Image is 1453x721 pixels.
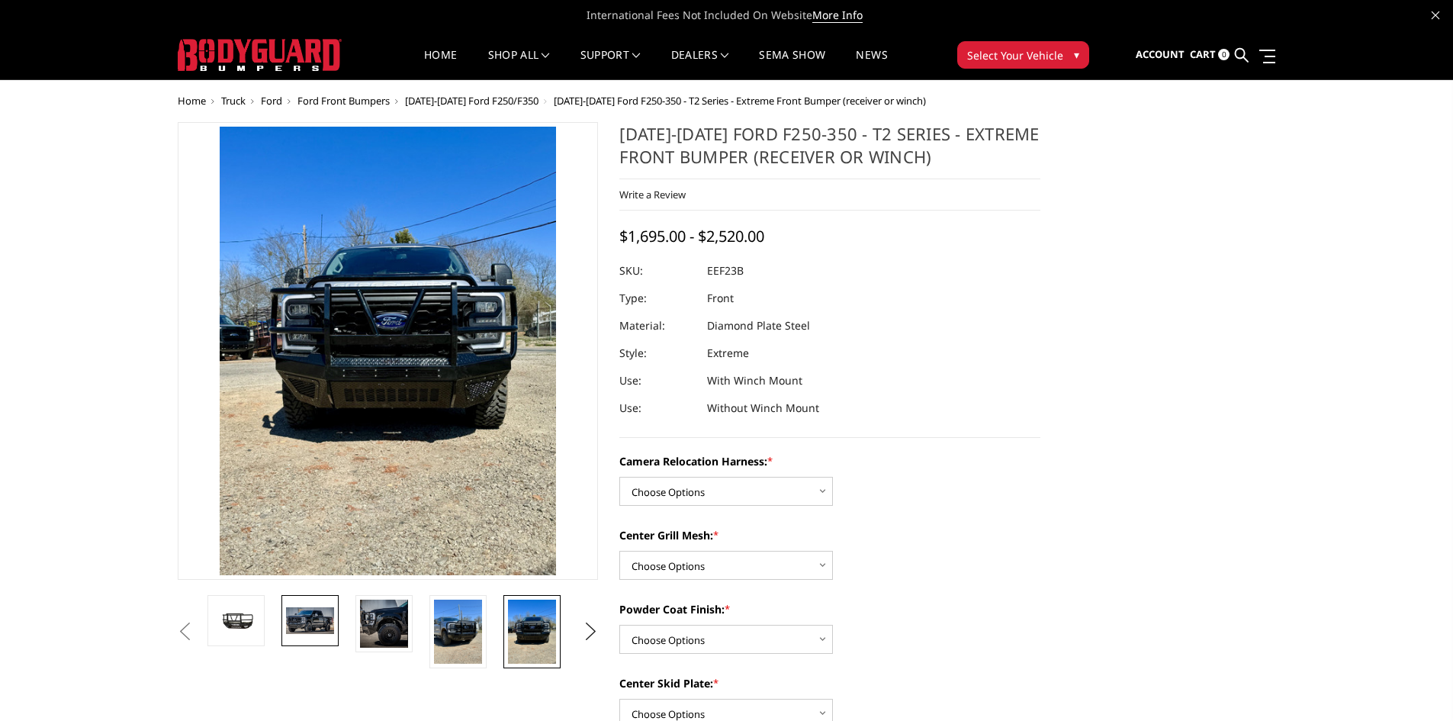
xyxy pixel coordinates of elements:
a: Account [1136,34,1185,76]
dt: Use: [619,367,696,394]
img: BODYGUARD BUMPERS [178,39,342,71]
a: shop all [488,50,550,79]
img: 2023-2026 Ford F250-350 - T2 Series - Extreme Front Bumper (receiver or winch) [212,607,260,634]
button: Next [579,620,602,643]
a: [DATE]-[DATE] Ford F250/F350 [405,94,538,108]
dd: Diamond Plate Steel [707,312,810,340]
a: Home [178,94,206,108]
dd: Front [707,285,734,312]
dt: Type: [619,285,696,312]
a: Cart 0 [1190,34,1230,76]
dt: Material: [619,312,696,340]
img: 2023-2026 Ford F250-350 - T2 Series - Extreme Front Bumper (receiver or winch) [508,600,556,664]
button: Previous [174,620,197,643]
span: Account [1136,47,1185,61]
dd: EEF23B [707,257,744,285]
img: 2023-2026 Ford F250-350 - T2 Series - Extreme Front Bumper (receiver or winch) [286,607,334,633]
span: [DATE]-[DATE] Ford F250-350 - T2 Series - Extreme Front Bumper (receiver or winch) [554,94,926,108]
span: $1,695.00 - $2,520.00 [619,226,764,246]
a: SEMA Show [759,50,825,79]
label: Center Skid Plate: [619,675,1040,691]
span: Select Your Vehicle [967,47,1063,63]
a: Support [580,50,641,79]
dd: Extreme [707,340,749,367]
h1: [DATE]-[DATE] Ford F250-350 - T2 Series - Extreme Front Bumper (receiver or winch) [619,122,1040,179]
dd: With Winch Mount [707,367,802,394]
label: Powder Coat Finish: [619,601,1040,617]
a: News [856,50,887,79]
a: More Info [812,8,863,23]
img: 2023-2026 Ford F250-350 - T2 Series - Extreme Front Bumper (receiver or winch) [434,600,482,664]
dt: SKU: [619,257,696,285]
a: Write a Review [619,188,686,201]
a: Ford [261,94,282,108]
a: Home [424,50,457,79]
a: Truck [221,94,246,108]
img: 2023-2026 Ford F250-350 - T2 Series - Extreme Front Bumper (receiver or winch) [360,600,408,648]
span: 0 [1218,49,1230,60]
label: Camera Relocation Harness: [619,453,1040,469]
span: ▾ [1074,47,1079,63]
button: Select Your Vehicle [957,41,1089,69]
a: Dealers [671,50,729,79]
label: Center Grill Mesh: [619,527,1040,543]
span: Cart [1190,47,1216,61]
a: 2023-2026 Ford F250-350 - T2 Series - Extreme Front Bumper (receiver or winch) [178,122,599,580]
dt: Style: [619,340,696,367]
dd: Without Winch Mount [707,394,819,422]
a: Ford Front Bumpers [297,94,390,108]
dt: Use: [619,394,696,422]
